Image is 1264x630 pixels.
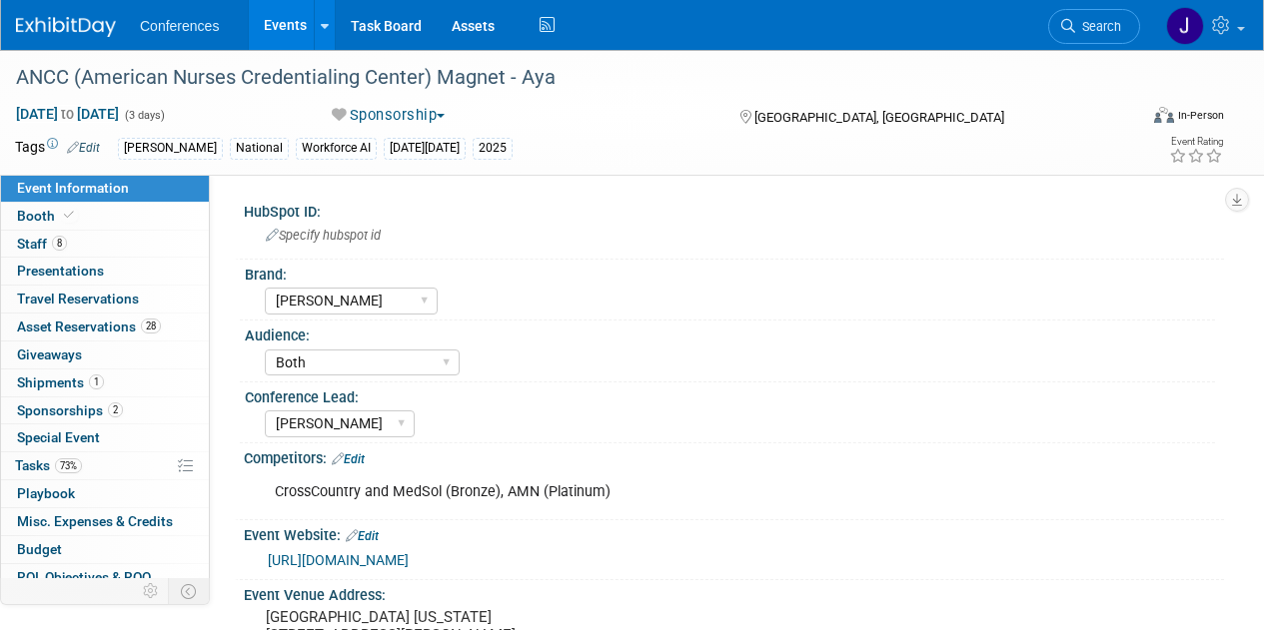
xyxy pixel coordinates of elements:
[55,458,82,473] span: 73%
[244,443,1224,469] div: Competitors:
[1,314,209,340] a: Asset Reservations28
[141,318,161,333] span: 28
[1169,137,1223,147] div: Event Rating
[17,429,100,445] span: Special Event
[118,138,223,159] div: [PERSON_NAME]
[1,452,209,479] a: Tasks73%
[384,138,466,159] div: [DATE][DATE]
[1,258,209,285] a: Presentations
[67,141,100,155] a: Edit
[1,231,209,258] a: Staff8
[244,520,1224,546] div: Event Website:
[230,138,289,159] div: National
[1,341,209,368] a: Giveaways
[1,203,209,230] a: Booth
[332,452,365,466] a: Edit
[140,18,219,34] span: Conferences
[16,17,116,37] img: ExhibitDay
[1177,108,1224,123] div: In-Person
[108,402,123,417] span: 2
[123,109,165,122] span: (3 days)
[1154,107,1174,123] img: Format-Inperson.png
[1,397,209,424] a: Sponsorships2
[1,536,209,563] a: Budget
[17,569,151,585] span: ROI, Objectives & ROO
[17,180,129,196] span: Event Information
[17,402,123,418] span: Sponsorships
[1,175,209,202] a: Event Information
[52,236,67,251] span: 8
[17,291,139,307] span: Travel Reservations
[296,138,377,159] div: Workforce AI
[134,578,169,604] td: Personalize Event Tab Strip
[17,236,67,252] span: Staff
[268,552,409,568] a: [URL][DOMAIN_NAME]
[1,508,209,535] a: Misc. Expenses & Credits
[17,513,173,529] span: Misc. Expenses & Credits
[17,318,161,334] span: Asset Reservations
[754,110,1004,125] span: [GEOGRAPHIC_DATA], [GEOGRAPHIC_DATA]
[58,106,77,122] span: to
[15,105,120,123] span: [DATE] [DATE]
[1075,19,1121,34] span: Search
[17,208,78,224] span: Booth
[244,197,1224,222] div: HubSpot ID:
[245,382,1215,407] div: Conference Lead:
[9,60,1121,96] div: ANCC (American Nurses Credentialing Center) Magnet - Aya
[15,457,82,473] span: Tasks
[245,260,1215,285] div: Brand:
[169,578,210,604] td: Toggle Event Tabs
[17,374,104,390] span: Shipments
[1,564,209,591] a: ROI, Objectives & ROO
[473,138,513,159] div: 2025
[261,472,1030,512] div: CrossCountry and MedSol (Bronze), AMN (Platinum)
[325,105,453,126] button: Sponsorship
[15,137,100,160] td: Tags
[346,529,379,543] a: Edit
[64,210,74,221] i: Booth reservation complete
[1047,104,1224,134] div: Event Format
[245,320,1215,345] div: Audience:
[1048,9,1140,44] a: Search
[266,228,381,243] span: Specify hubspot id
[17,485,75,501] span: Playbook
[1,286,209,313] a: Travel Reservations
[89,374,104,389] span: 1
[1,369,209,396] a: Shipments1
[1166,7,1204,45] img: Jenny Clavero
[1,480,209,507] a: Playbook
[17,541,62,557] span: Budget
[244,580,1224,605] div: Event Venue Address:
[1,424,209,451] a: Special Event
[17,263,104,279] span: Presentations
[17,346,82,362] span: Giveaways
